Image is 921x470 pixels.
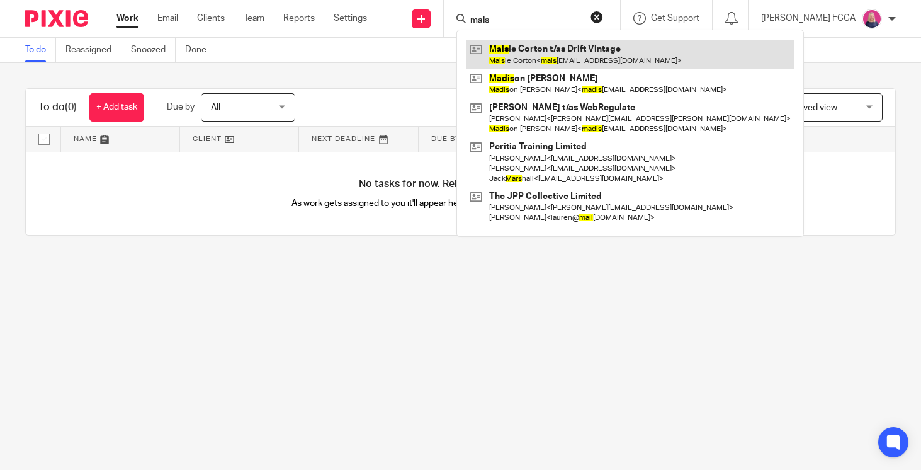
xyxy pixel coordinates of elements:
[862,9,882,29] img: Cheryl%20Sharp%20FCCA.png
[761,12,856,25] p: [PERSON_NAME] FCCA
[167,101,195,113] p: Due by
[157,12,178,25] a: Email
[65,38,121,62] a: Reassigned
[469,15,582,26] input: Search
[185,38,216,62] a: Done
[38,101,77,114] h1: To do
[197,12,225,25] a: Clients
[25,10,88,27] img: Pixie
[65,102,77,112] span: (0)
[89,93,144,122] a: + Add task
[211,103,220,112] span: All
[25,38,56,62] a: To do
[283,12,315,25] a: Reports
[116,12,138,25] a: Work
[244,12,264,25] a: Team
[26,178,895,191] h4: No tasks for now. Relax and enjoy your day!
[131,38,176,62] a: Snoozed
[651,14,699,23] span: Get Support
[334,12,367,25] a: Settings
[243,197,678,210] p: As work gets assigned to you it'll appear here automatically, helping you stay organised.
[590,11,603,23] button: Clear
